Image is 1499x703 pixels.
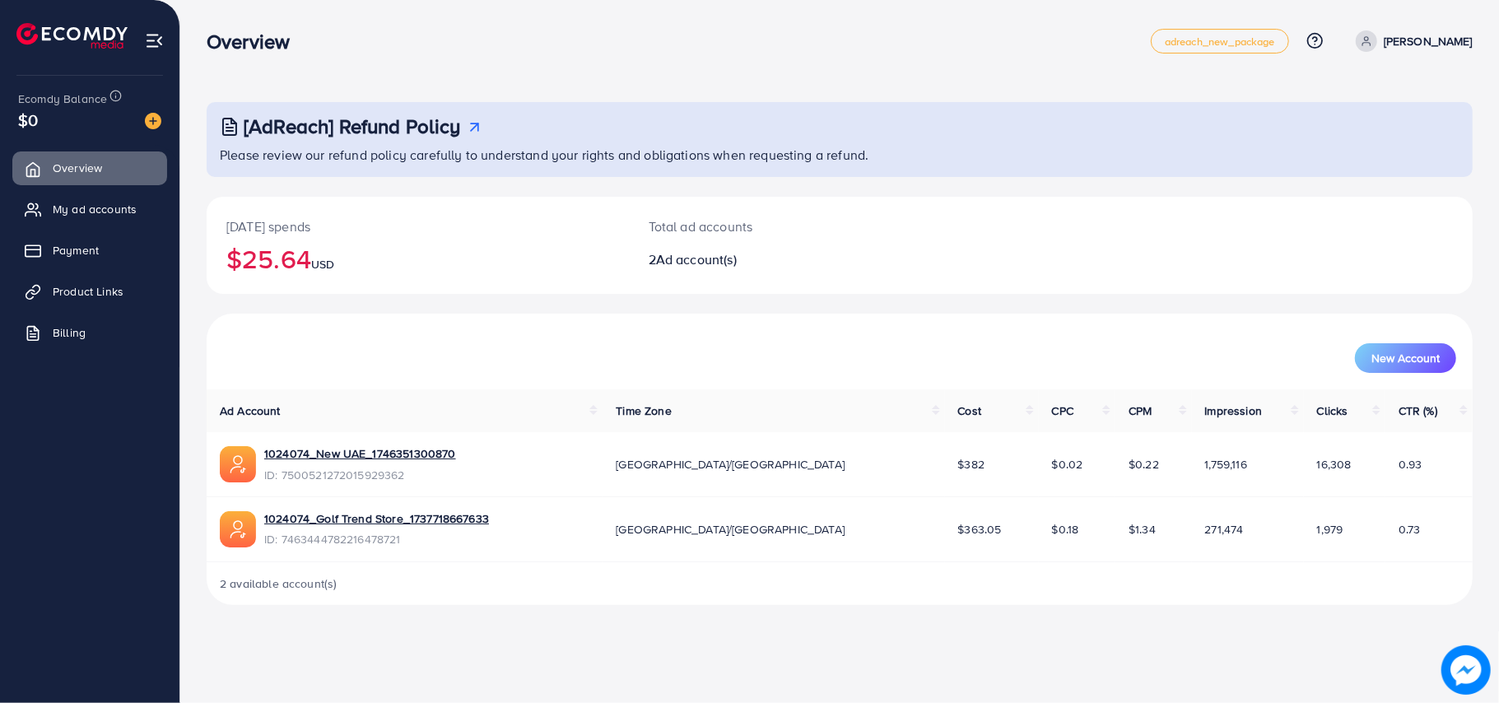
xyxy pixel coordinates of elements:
span: CTR (%) [1399,403,1437,419]
span: $0.18 [1052,521,1079,538]
span: 2 available account(s) [220,575,338,592]
span: USD [311,256,334,272]
a: Payment [12,234,167,267]
span: Product Links [53,283,123,300]
p: [PERSON_NAME] [1384,31,1473,51]
span: Ecomdy Balance [18,91,107,107]
h3: Overview [207,30,303,54]
span: Clicks [1317,403,1348,419]
span: Payment [53,242,99,258]
span: CPM [1129,403,1152,419]
a: Overview [12,151,167,184]
span: CPC [1052,403,1073,419]
span: 0.93 [1399,456,1422,473]
a: Billing [12,316,167,349]
span: 0.73 [1399,521,1421,538]
span: $382 [958,456,985,473]
span: $0.22 [1129,456,1159,473]
h2: 2 [649,252,926,268]
a: 1024074_New UAE_1746351300870 [264,445,456,462]
p: [DATE] spends [226,216,609,236]
span: $0.02 [1052,456,1083,473]
a: adreach_new_package [1151,29,1289,54]
span: [GEOGRAPHIC_DATA]/[GEOGRAPHIC_DATA] [616,456,845,473]
a: My ad accounts [12,193,167,226]
span: $363.05 [958,521,1002,538]
span: $0 [18,108,38,132]
span: Ad account(s) [656,250,737,268]
button: New Account [1355,343,1456,373]
span: [GEOGRAPHIC_DATA]/[GEOGRAPHIC_DATA] [616,521,845,538]
p: Please review our refund policy carefully to understand your rights and obligations when requesti... [220,145,1463,165]
span: Cost [958,403,982,419]
span: $1.34 [1129,521,1156,538]
span: New Account [1371,352,1440,364]
span: ID: 7500521272015929362 [264,467,456,483]
span: My ad accounts [53,201,137,217]
span: Billing [53,324,86,341]
img: ic-ads-acc.e4c84228.svg [220,446,256,482]
span: adreach_new_package [1165,36,1275,47]
span: 16,308 [1317,456,1352,473]
span: ID: 7463444782216478721 [264,531,489,547]
span: Overview [53,160,102,176]
span: Time Zone [616,403,671,419]
span: Ad Account [220,403,281,419]
span: 1,759,116 [1205,456,1247,473]
img: ic-ads-acc.e4c84228.svg [220,511,256,547]
a: [PERSON_NAME] [1349,30,1473,52]
h3: [AdReach] Refund Policy [244,114,461,138]
p: Total ad accounts [649,216,926,236]
img: logo [16,23,128,49]
h2: $25.64 [226,243,609,274]
a: 1024074_Golf Trend Store_1737718667633 [264,510,489,527]
img: menu [145,31,164,50]
img: image [1441,645,1491,695]
span: 1,979 [1317,521,1343,538]
a: Product Links [12,275,167,308]
img: image [145,113,161,129]
span: Impression [1205,403,1263,419]
span: 271,474 [1205,521,1244,538]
